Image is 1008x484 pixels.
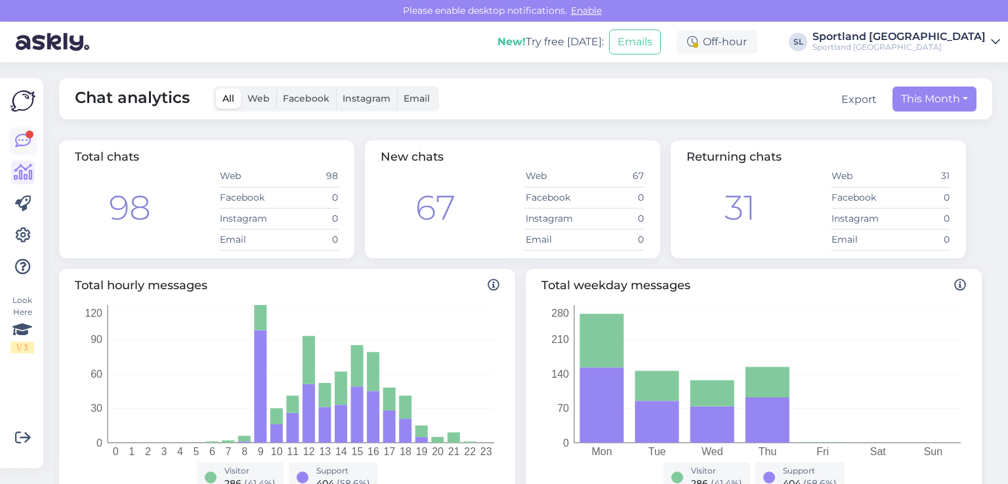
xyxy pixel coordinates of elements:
button: Emails [609,30,661,54]
div: 67 [415,182,455,233]
tspan: Sun [924,446,942,457]
div: Support [783,465,837,477]
tspan: 280 [551,307,569,318]
tspan: 120 [85,307,102,318]
a: Sportland [GEOGRAPHIC_DATA]Sportland [GEOGRAPHIC_DATA] [812,31,1000,52]
div: Off-hour [677,30,757,54]
tspan: 3 [161,446,167,457]
td: 0 [891,229,950,250]
tspan: 15 [351,446,363,457]
tspan: 70 [557,403,569,414]
td: Instagram [831,208,891,229]
div: SL [789,33,807,51]
tspan: 2 [145,446,151,457]
td: Email [525,229,585,250]
td: 98 [279,166,339,187]
td: Instagram [525,208,585,229]
tspan: 21 [448,446,460,457]
td: 0 [585,187,644,208]
span: Total hourly messages [75,277,499,294]
td: 0 [585,208,644,229]
span: Facebook [283,92,329,104]
tspan: Sat [870,446,887,457]
td: Instagram [219,208,279,229]
tspan: 0 [113,446,119,457]
div: Visitor [224,465,276,477]
tspan: 90 [91,334,102,345]
div: Look Here [10,294,34,353]
tspan: 23 [480,446,492,457]
td: Email [831,229,891,250]
span: Total chats [75,150,139,164]
tspan: 30 [91,403,102,414]
tspan: 140 [551,368,569,379]
div: 1 / 3 [10,342,34,353]
tspan: 210 [551,334,569,345]
tspan: Wed [702,446,723,457]
tspan: 19 [416,446,428,457]
span: New chats [381,150,444,164]
span: Web [247,92,270,104]
tspan: 18 [400,446,411,457]
tspan: 11 [287,446,299,457]
td: Web [525,166,585,187]
tspan: 6 [209,446,215,457]
div: Visitor [691,465,742,477]
tspan: Mon [592,446,612,457]
span: Total weekday messages [541,277,966,294]
tspan: 7 [226,446,232,457]
td: Email [219,229,279,250]
span: Email [404,92,430,104]
tspan: 22 [464,446,476,457]
td: Facebook [831,187,891,208]
tspan: 8 [241,446,247,457]
tspan: 14 [335,446,347,457]
tspan: 16 [367,446,379,457]
td: 0 [279,187,339,208]
tspan: 4 [177,446,183,457]
img: Askly Logo [10,89,35,113]
tspan: 0 [96,437,102,448]
td: Web [831,166,891,187]
span: Returning chats [686,150,782,164]
tspan: 17 [384,446,396,457]
td: Facebook [525,187,585,208]
div: 31 [724,182,755,233]
tspan: 60 [91,368,102,379]
td: 0 [279,229,339,250]
div: Sportland [GEOGRAPHIC_DATA] [812,42,986,52]
tspan: 20 [432,446,444,457]
tspan: 12 [303,446,315,457]
tspan: Thu [759,446,777,457]
tspan: 1 [129,446,135,457]
td: 0 [279,208,339,229]
td: 0 [585,229,644,250]
tspan: 10 [271,446,283,457]
td: 0 [891,187,950,208]
span: All [222,92,234,104]
td: 67 [585,166,644,187]
td: Facebook [219,187,279,208]
div: 98 [109,182,151,233]
tspan: 5 [194,446,199,457]
tspan: 0 [563,437,569,448]
span: Instagram [343,92,390,104]
tspan: 9 [258,446,264,457]
span: Chat analytics [75,86,190,111]
tspan: 13 [319,446,331,457]
div: Sportland [GEOGRAPHIC_DATA] [812,31,986,42]
tspan: Tue [648,446,666,457]
tspan: Fri [816,446,829,457]
td: Web [219,166,279,187]
div: Try free [DATE]: [497,34,604,50]
td: 31 [891,166,950,187]
div: Support [316,465,370,477]
button: This Month [892,87,976,111]
td: 0 [891,208,950,229]
button: Export [841,92,877,108]
b: New! [497,35,526,48]
span: Enable [567,5,606,16]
